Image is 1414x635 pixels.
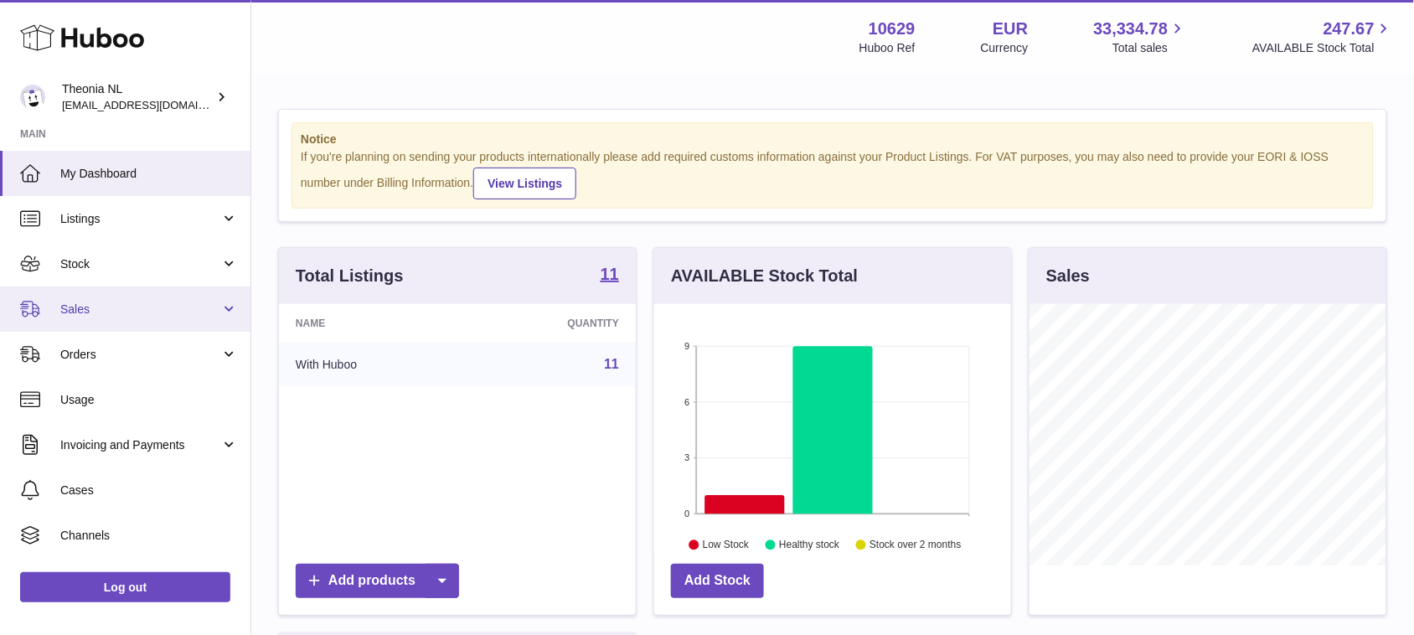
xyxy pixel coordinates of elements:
text: 0 [684,509,689,519]
img: info@wholesomegoods.eu [20,85,45,110]
span: Cases [60,483,238,498]
h3: Sales [1046,265,1090,287]
h3: Total Listings [296,265,404,287]
a: 33,334.78 Total sales [1093,18,1187,56]
text: 9 [684,341,689,351]
span: 33,334.78 [1093,18,1168,40]
a: 11 [604,357,619,371]
span: My Dashboard [60,166,238,182]
a: Log out [20,572,230,602]
h3: AVAILABLE Stock Total [671,265,858,287]
text: Low Stock [703,539,750,550]
div: Theonia NL [62,81,213,113]
a: View Listings [473,168,576,199]
span: Channels [60,528,238,544]
span: Invoicing and Payments [60,437,220,453]
text: 6 [684,397,689,407]
span: Orders [60,347,220,363]
th: Quantity [467,304,636,343]
strong: 11 [601,266,619,282]
text: Healthy stock [779,539,840,550]
a: Add products [296,564,459,598]
strong: EUR [993,18,1028,40]
a: 247.67 AVAILABLE Stock Total [1252,18,1394,56]
div: Currency [981,40,1029,56]
text: 3 [684,452,689,462]
span: Stock [60,256,220,272]
strong: 10629 [869,18,916,40]
a: 11 [601,266,619,286]
span: Usage [60,392,238,408]
span: Sales [60,302,220,317]
span: Total sales [1112,40,1187,56]
strong: Notice [301,132,1365,147]
span: 247.67 [1324,18,1375,40]
div: Huboo Ref [859,40,916,56]
span: [EMAIL_ADDRESS][DOMAIN_NAME] [62,98,246,111]
div: If you're planning on sending your products internationally please add required customs informati... [301,149,1365,199]
td: With Huboo [279,343,467,386]
text: Stock over 2 months [870,539,961,550]
th: Name [279,304,467,343]
a: Add Stock [671,564,764,598]
span: Listings [60,211,220,227]
span: AVAILABLE Stock Total [1252,40,1394,56]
